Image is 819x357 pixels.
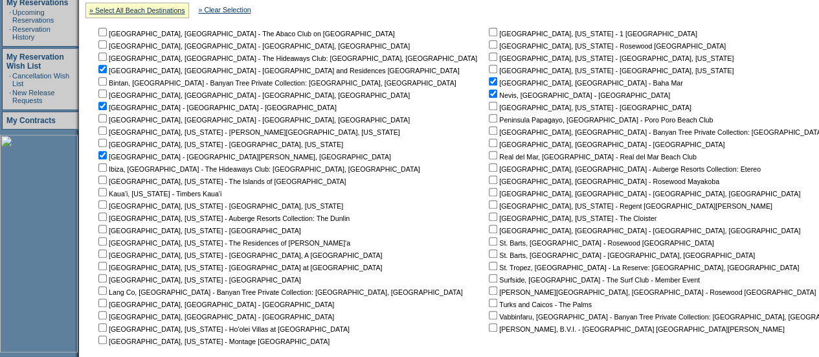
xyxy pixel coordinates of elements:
[199,6,251,14] a: » Clear Selection
[9,89,11,104] td: ·
[486,227,800,235] nobr: [GEOGRAPHIC_DATA], [GEOGRAPHIC_DATA] - [GEOGRAPHIC_DATA], [GEOGRAPHIC_DATA]
[96,227,301,235] nobr: [GEOGRAPHIC_DATA], [US_STATE] - [GEOGRAPHIC_DATA]
[6,116,56,125] a: My Contracts
[89,6,185,14] a: » Select All Beach Destinations
[12,72,69,87] a: Cancellation Wish List
[96,91,410,99] nobr: [GEOGRAPHIC_DATA], [GEOGRAPHIC_DATA] - [GEOGRAPHIC_DATA], [GEOGRAPHIC_DATA]
[96,67,459,75] nobr: [GEOGRAPHIC_DATA], [GEOGRAPHIC_DATA] - [GEOGRAPHIC_DATA] and Residences [GEOGRAPHIC_DATA]
[9,25,11,41] td: ·
[96,301,334,308] nobr: [GEOGRAPHIC_DATA], [GEOGRAPHIC_DATA] - [GEOGRAPHIC_DATA]
[486,325,785,333] nobr: [PERSON_NAME], B.V.I. - [GEOGRAPHIC_DATA] [GEOGRAPHIC_DATA][PERSON_NAME]
[96,251,382,259] nobr: [GEOGRAPHIC_DATA], [US_STATE] - [GEOGRAPHIC_DATA], A [GEOGRAPHIC_DATA]
[96,276,301,284] nobr: [GEOGRAPHIC_DATA], [US_STATE] - [GEOGRAPHIC_DATA]
[9,8,11,24] td: ·
[486,116,713,124] nobr: Peninsula Papagayo, [GEOGRAPHIC_DATA] - Poro Poro Beach Club
[486,153,697,161] nobr: Real del Mar, [GEOGRAPHIC_DATA] - Real del Mar Beach Club
[12,8,54,24] a: Upcoming Reservations
[96,141,343,148] nobr: [GEOGRAPHIC_DATA], [US_STATE] - [GEOGRAPHIC_DATA], [US_STATE]
[486,288,816,296] nobr: [PERSON_NAME][GEOGRAPHIC_DATA], [GEOGRAPHIC_DATA] - Rosewood [GEOGRAPHIC_DATA]
[96,325,350,333] nobr: [GEOGRAPHIC_DATA], [US_STATE] - Ho'olei Villas at [GEOGRAPHIC_DATA]
[96,338,330,345] nobr: [GEOGRAPHIC_DATA], [US_STATE] - Montage [GEOGRAPHIC_DATA]
[486,202,772,210] nobr: [GEOGRAPHIC_DATA], [US_STATE] - Regent [GEOGRAPHIC_DATA][PERSON_NAME]
[12,25,50,41] a: Reservation History
[96,128,400,136] nobr: [GEOGRAPHIC_DATA], [US_STATE] - [PERSON_NAME][GEOGRAPHIC_DATA], [US_STATE]
[96,104,337,111] nobr: [GEOGRAPHIC_DATA] - [GEOGRAPHIC_DATA] - [GEOGRAPHIC_DATA]
[486,91,670,99] nobr: Nevis, [GEOGRAPHIC_DATA] - [GEOGRAPHIC_DATA]
[9,72,11,87] td: ·
[96,54,477,62] nobr: [GEOGRAPHIC_DATA], [GEOGRAPHIC_DATA] - The Hideaways Club: [GEOGRAPHIC_DATA], [GEOGRAPHIC_DATA]
[96,190,221,198] nobr: Kaua'i, [US_STATE] - Timbers Kaua'i
[486,104,691,111] nobr: [GEOGRAPHIC_DATA], [US_STATE] - [GEOGRAPHIC_DATA]
[486,30,697,38] nobr: [GEOGRAPHIC_DATA], [US_STATE] - 1 [GEOGRAPHIC_DATA]
[486,165,761,173] nobr: [GEOGRAPHIC_DATA], [GEOGRAPHIC_DATA] - Auberge Resorts Collection: Etereo
[96,153,391,161] nobr: [GEOGRAPHIC_DATA] - [GEOGRAPHIC_DATA][PERSON_NAME], [GEOGRAPHIC_DATA]
[96,264,382,271] nobr: [GEOGRAPHIC_DATA], [US_STATE] - [GEOGRAPHIC_DATA] at [GEOGRAPHIC_DATA]
[486,54,734,62] nobr: [GEOGRAPHIC_DATA], [US_STATE] - [GEOGRAPHIC_DATA], [US_STATE]
[96,30,395,38] nobr: [GEOGRAPHIC_DATA], [GEOGRAPHIC_DATA] - The Abaco Club on [GEOGRAPHIC_DATA]
[96,79,456,87] nobr: Bintan, [GEOGRAPHIC_DATA] - Banyan Tree Private Collection: [GEOGRAPHIC_DATA], [GEOGRAPHIC_DATA]
[486,178,719,185] nobr: [GEOGRAPHIC_DATA], [GEOGRAPHIC_DATA] - Rosewood Mayakoba
[12,89,54,104] a: New Release Requests
[96,202,343,210] nobr: [GEOGRAPHIC_DATA], [US_STATE] - [GEOGRAPHIC_DATA], [US_STATE]
[96,42,410,50] nobr: [GEOGRAPHIC_DATA], [GEOGRAPHIC_DATA] - [GEOGRAPHIC_DATA], [GEOGRAPHIC_DATA]
[486,301,592,308] nobr: Turks and Caicos - The Palms
[486,42,726,50] nobr: [GEOGRAPHIC_DATA], [US_STATE] - Rosewood [GEOGRAPHIC_DATA]
[96,313,334,321] nobr: [GEOGRAPHIC_DATA], [GEOGRAPHIC_DATA] - [GEOGRAPHIC_DATA]
[96,288,463,296] nobr: Lang Co, [GEOGRAPHIC_DATA] - Banyan Tree Private Collection: [GEOGRAPHIC_DATA], [GEOGRAPHIC_DATA]
[96,165,420,173] nobr: Ibiza, [GEOGRAPHIC_DATA] - The Hideaways Club: [GEOGRAPHIC_DATA], [GEOGRAPHIC_DATA]
[96,178,346,185] nobr: [GEOGRAPHIC_DATA], [US_STATE] - The Islands of [GEOGRAPHIC_DATA]
[486,264,799,271] nobr: St. Tropez, [GEOGRAPHIC_DATA] - La Reserve: [GEOGRAPHIC_DATA], [GEOGRAPHIC_DATA]
[486,214,656,222] nobr: [GEOGRAPHIC_DATA], [US_STATE] - The Cloister
[486,67,734,75] nobr: [GEOGRAPHIC_DATA], [US_STATE] - [GEOGRAPHIC_DATA], [US_STATE]
[486,141,724,148] nobr: [GEOGRAPHIC_DATA], [GEOGRAPHIC_DATA] - [GEOGRAPHIC_DATA]
[6,52,64,71] a: My Reservation Wish List
[486,251,755,259] nobr: St. Barts, [GEOGRAPHIC_DATA] - [GEOGRAPHIC_DATA], [GEOGRAPHIC_DATA]
[96,116,410,124] nobr: [GEOGRAPHIC_DATA], [GEOGRAPHIC_DATA] - [GEOGRAPHIC_DATA], [GEOGRAPHIC_DATA]
[486,79,682,87] nobr: [GEOGRAPHIC_DATA], [GEOGRAPHIC_DATA] - Baha Mar
[486,276,700,284] nobr: Surfside, [GEOGRAPHIC_DATA] - The Surf Club - Member Event
[486,190,800,198] nobr: [GEOGRAPHIC_DATA], [GEOGRAPHIC_DATA] - [GEOGRAPHIC_DATA], [GEOGRAPHIC_DATA]
[96,239,350,247] nobr: [GEOGRAPHIC_DATA], [US_STATE] - The Residences of [PERSON_NAME]'a
[486,239,713,247] nobr: St. Barts, [GEOGRAPHIC_DATA] - Rosewood [GEOGRAPHIC_DATA]
[96,214,350,222] nobr: [GEOGRAPHIC_DATA], [US_STATE] - Auberge Resorts Collection: The Dunlin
